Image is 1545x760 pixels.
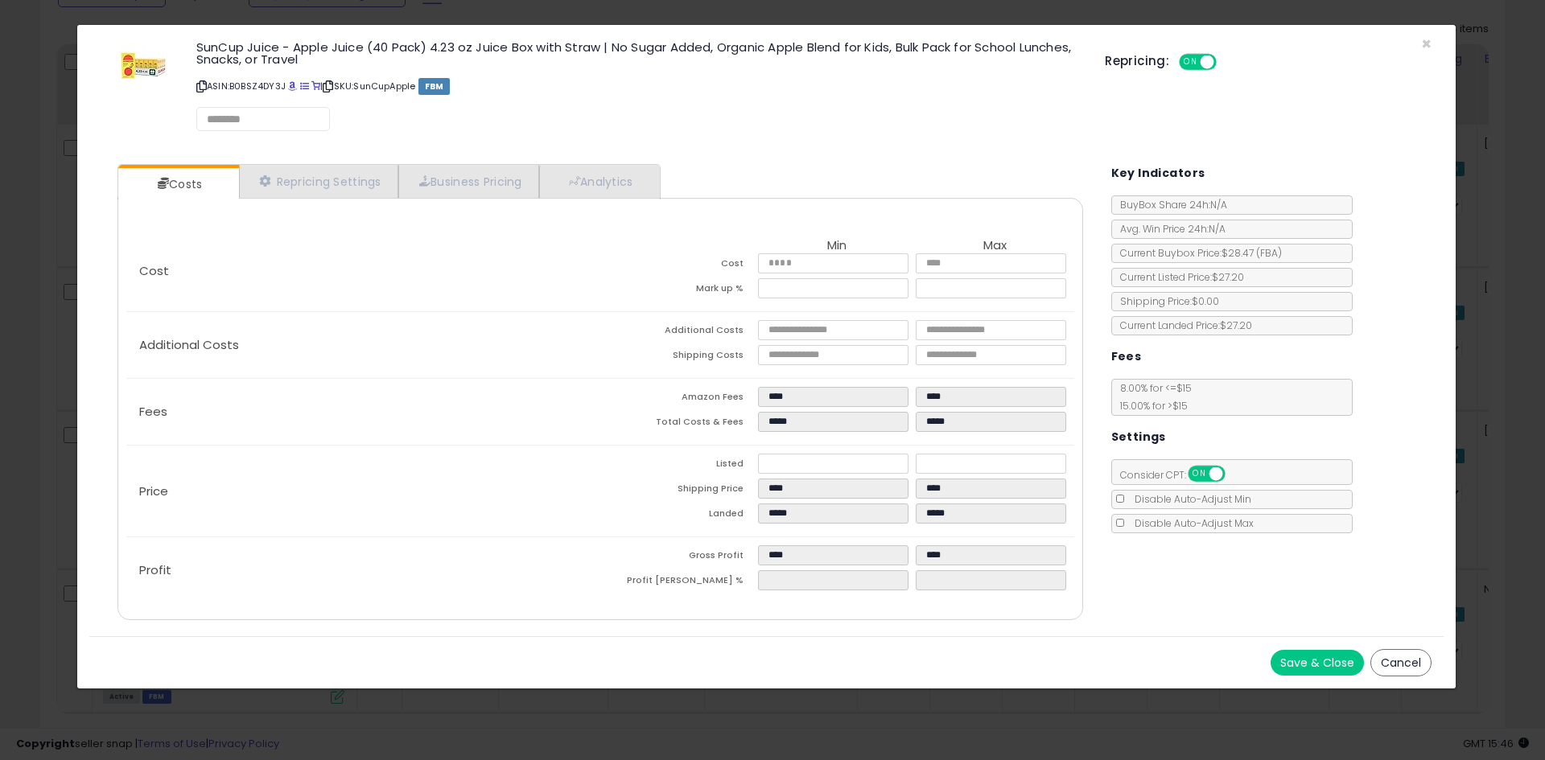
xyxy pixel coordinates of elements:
h3: SunCup Juice - Apple Juice (40 Pack) 4.23 oz Juice Box with Straw | No Sugar Added, Organic Apple... [196,41,1081,65]
p: Profit [126,564,600,577]
th: Max [916,239,1073,253]
span: Disable Auto-Adjust Min [1127,492,1251,506]
h5: Key Indicators [1111,163,1205,183]
span: Avg. Win Price 24h: N/A [1112,222,1226,236]
span: OFF [1214,55,1240,69]
td: Mark up % [600,278,758,303]
td: Total Costs & Fees [600,412,758,437]
span: Consider CPT: [1112,468,1246,482]
h5: Repricing: [1105,55,1169,68]
a: Repricing Settings [239,165,398,198]
span: × [1421,32,1432,55]
span: OFF [1222,467,1248,481]
td: Landed [600,503,758,528]
span: 8.00 % for <= $15 [1112,381,1192,413]
a: BuyBox page [288,80,297,92]
span: Current Listed Price: $27.20 [1112,270,1244,284]
span: ON [1180,55,1201,69]
a: Your listing only [311,80,320,92]
span: 15.00 % for > $15 [1112,399,1188,413]
td: Listed [600,454,758,479]
td: Gross Profit [600,545,758,570]
p: Additional Costs [126,339,600,351]
span: Disable Auto-Adjust Max [1127,516,1254,530]
th: Min [758,239,916,253]
span: ( FBA ) [1256,246,1282,260]
span: ON [1189,467,1209,481]
span: Current Landed Price: $27.20 [1112,318,1252,332]
span: Shipping Price: $0.00 [1112,294,1219,308]
span: BuyBox Share 24h: N/A [1112,198,1227,212]
span: Current Buybox Price: [1112,246,1282,260]
a: Costs [118,168,237,200]
a: All offer listings [300,80,309,92]
td: Shipping Price [600,479,758,503]
p: Fees [126,405,600,418]
td: Amazon Fees [600,387,758,412]
td: Profit [PERSON_NAME] % [600,570,758,595]
a: Business Pricing [398,165,539,198]
td: Additional Costs [600,320,758,345]
span: $28.47 [1222,246,1282,260]
img: 41Nkk0-6vsL._SL60_.jpg [119,41,167,89]
button: Cancel [1370,649,1432,676]
p: Price [126,485,600,498]
h5: Settings [1111,427,1166,447]
h5: Fees [1111,347,1142,367]
p: Cost [126,265,600,277]
p: ASIN: B0BSZ4DY3J | SKU: SunCupApple [196,73,1081,99]
span: FBM [418,78,451,95]
td: Shipping Costs [600,345,758,370]
button: Save & Close [1271,650,1364,676]
a: Analytics [539,165,658,198]
td: Cost [600,253,758,278]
